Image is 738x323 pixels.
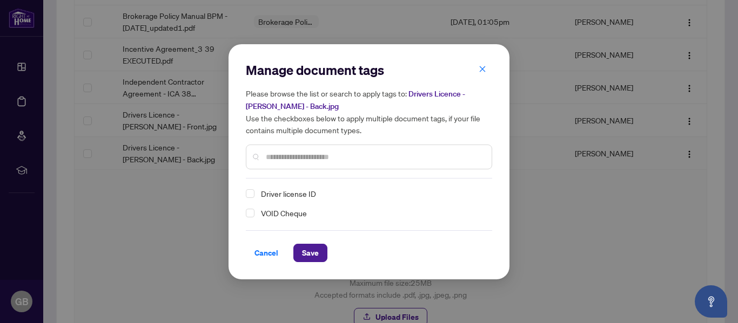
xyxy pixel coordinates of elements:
h2: Manage document tags [246,61,492,79]
span: Select VOID Cheque [246,209,254,217]
span: Drivers Licence - [PERSON_NAME] - Back.jpg [246,89,465,111]
span: Driver license ID [257,187,486,200]
span: Select Driver license ID [246,189,254,198]
span: Save [302,244,319,262]
button: Open asap [695,285,727,318]
span: VOID Cheque [261,207,307,219]
span: VOID Cheque [257,207,486,219]
span: close [479,65,486,73]
h5: Please browse the list or search to apply tags to: Use the checkboxes below to apply multiple doc... [246,87,492,136]
span: Driver license ID [261,187,316,200]
button: Save [293,244,327,262]
button: Cancel [246,244,287,262]
span: Cancel [254,244,278,262]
